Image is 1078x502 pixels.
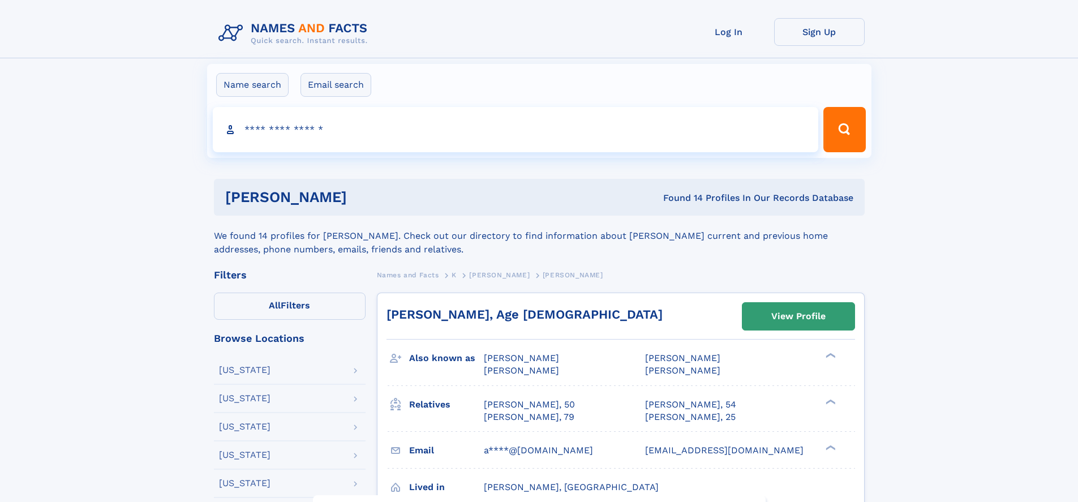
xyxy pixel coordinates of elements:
[216,73,289,97] label: Name search
[214,18,377,49] img: Logo Names and Facts
[469,271,530,279] span: [PERSON_NAME]
[484,398,575,411] a: [PERSON_NAME], 50
[214,270,366,280] div: Filters
[505,192,853,204] div: Found 14 Profiles In Our Records Database
[219,366,270,375] div: [US_STATE]
[269,300,281,311] span: All
[219,479,270,488] div: [US_STATE]
[543,271,603,279] span: [PERSON_NAME]
[214,216,865,256] div: We found 14 profiles for [PERSON_NAME]. Check out our directory to find information about [PERSON...
[377,268,439,282] a: Names and Facts
[386,307,663,321] a: [PERSON_NAME], Age [DEMOGRAPHIC_DATA]
[214,333,366,344] div: Browse Locations
[645,398,736,411] a: [PERSON_NAME], 54
[823,444,836,451] div: ❯
[300,73,371,97] label: Email search
[219,450,270,460] div: [US_STATE]
[645,365,720,376] span: [PERSON_NAME]
[219,394,270,403] div: [US_STATE]
[409,395,484,414] h3: Relatives
[771,303,826,329] div: View Profile
[469,268,530,282] a: [PERSON_NAME]
[823,398,836,405] div: ❯
[409,478,484,497] h3: Lived in
[452,268,457,282] a: K
[219,422,270,431] div: [US_STATE]
[742,303,854,330] a: View Profile
[452,271,457,279] span: K
[213,107,819,152] input: search input
[645,411,736,423] a: [PERSON_NAME], 25
[484,365,559,376] span: [PERSON_NAME]
[409,349,484,368] h3: Also known as
[684,18,774,46] a: Log In
[409,441,484,460] h3: Email
[823,107,865,152] button: Search Button
[645,445,804,456] span: [EMAIL_ADDRESS][DOMAIN_NAME]
[214,293,366,320] label: Filters
[823,352,836,359] div: ❯
[225,190,505,204] h1: [PERSON_NAME]
[774,18,865,46] a: Sign Up
[484,411,574,423] a: [PERSON_NAME], 79
[645,353,720,363] span: [PERSON_NAME]
[484,353,559,363] span: [PERSON_NAME]
[484,482,659,492] span: [PERSON_NAME], [GEOGRAPHIC_DATA]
